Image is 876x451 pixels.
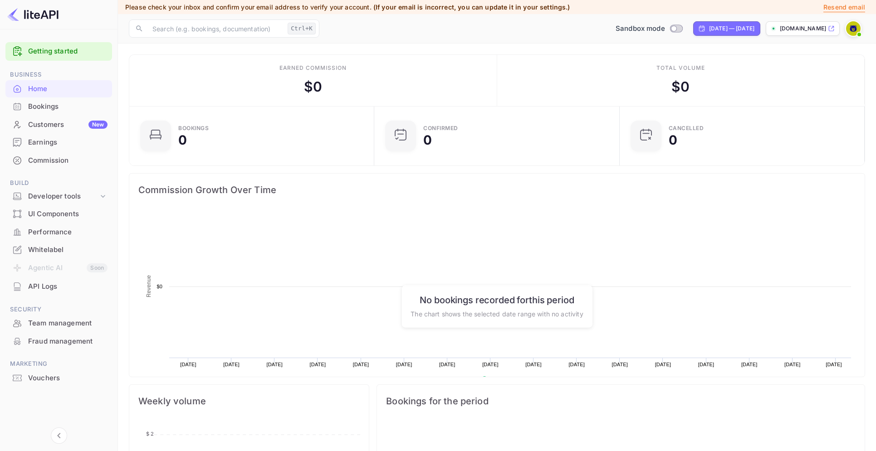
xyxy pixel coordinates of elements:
[5,333,112,349] a: Fraud management
[5,278,112,295] a: API Logs
[5,189,112,204] div: Developer tools
[490,376,514,383] text: Revenue
[28,102,108,112] div: Bookings
[826,362,842,367] text: [DATE]
[353,362,369,367] text: [DATE]
[5,359,112,369] span: Marketing
[138,394,360,408] span: Weekly volume
[525,362,542,367] text: [DATE]
[28,120,108,130] div: Customers
[88,121,108,129] div: New
[616,24,665,34] span: Sandbox mode
[784,362,801,367] text: [DATE]
[146,275,152,297] text: Revenue
[28,137,108,148] div: Earnings
[568,362,585,367] text: [DATE]
[5,152,112,169] a: Commission
[146,431,154,437] tspan: $ 2
[5,98,112,116] div: Bookings
[279,64,347,72] div: Earned commission
[266,362,283,367] text: [DATE]
[28,155,108,166] div: Commission
[612,362,628,367] text: [DATE]
[5,241,112,258] a: Whitelabel
[780,24,826,33] p: [DOMAIN_NAME]
[5,369,112,386] a: Vouchers
[28,336,108,347] div: Fraud management
[5,42,112,61] div: Getting started
[28,245,108,255] div: Whitelabel
[5,80,112,98] div: Home
[846,21,861,36] img: Klook .
[669,126,704,131] div: CANCELLED
[5,333,112,350] div: Fraud management
[5,278,112,296] div: API Logs
[5,305,112,315] span: Security
[5,116,112,133] a: CustomersNew
[656,64,705,72] div: Total volume
[373,3,570,11] span: (If your email is incorrect, you can update it in your settings.)
[157,284,162,289] text: $0
[147,19,284,38] input: Search (e.g. bookings, documentation)
[5,134,112,150] a: Earnings
[28,46,108,57] a: Getting started
[669,134,677,146] div: 0
[28,373,108,383] div: Vouchers
[5,241,112,259] div: Whitelabel
[5,178,112,188] span: Build
[693,21,760,36] div: Click to change the date range period
[304,77,322,97] div: $ 0
[741,362,758,367] text: [DATE]
[28,84,108,94] div: Home
[7,7,59,22] img: LiteAPI logo
[698,362,715,367] text: [DATE]
[5,116,112,134] div: CustomersNew
[612,24,686,34] div: Switch to Production mode
[5,152,112,170] div: Commission
[411,309,583,318] p: The chart shows the selected date range with no activity
[396,362,412,367] text: [DATE]
[28,318,108,329] div: Team management
[5,70,112,80] span: Business
[125,3,372,11] span: Please check your inbox and confirm your email address to verify your account.
[28,209,108,219] div: UI Components
[51,427,67,444] button: Collapse navigation
[5,98,112,115] a: Bookings
[439,362,455,367] text: [DATE]
[28,281,108,292] div: API Logs
[180,362,196,367] text: [DATE]
[223,362,240,367] text: [DATE]
[310,362,326,367] text: [DATE]
[5,80,112,97] a: Home
[5,223,112,240] a: Performance
[288,23,316,34] div: Ctrl+K
[482,362,499,367] text: [DATE]
[28,227,108,238] div: Performance
[138,183,856,197] span: Commission Growth Over Time
[671,77,690,97] div: $ 0
[411,294,583,305] h6: No bookings recorded for this period
[709,24,754,33] div: [DATE] — [DATE]
[178,126,209,131] div: Bookings
[5,205,112,222] a: UI Components
[423,134,432,146] div: 0
[5,369,112,387] div: Vouchers
[5,223,112,241] div: Performance
[386,394,856,408] span: Bookings for the period
[5,205,112,223] div: UI Components
[655,362,671,367] text: [DATE]
[28,191,98,202] div: Developer tools
[5,315,112,331] a: Team management
[823,2,865,12] p: Resend email
[178,134,187,146] div: 0
[423,126,458,131] div: Confirmed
